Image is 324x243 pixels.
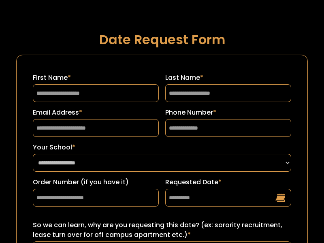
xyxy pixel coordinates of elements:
label: Order Number (if you have it) [33,177,159,187]
label: Phone Number [165,108,291,117]
label: Last Name [165,73,291,83]
label: So we can learn, why are you requesting this date? (ex: sorority recruitment, lease turn over for... [33,220,291,240]
label: Email Address [33,108,159,117]
h1: Date Request Form [16,32,308,47]
label: First Name [33,73,159,83]
label: Requested Date [165,177,291,187]
label: Your School [33,143,291,152]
